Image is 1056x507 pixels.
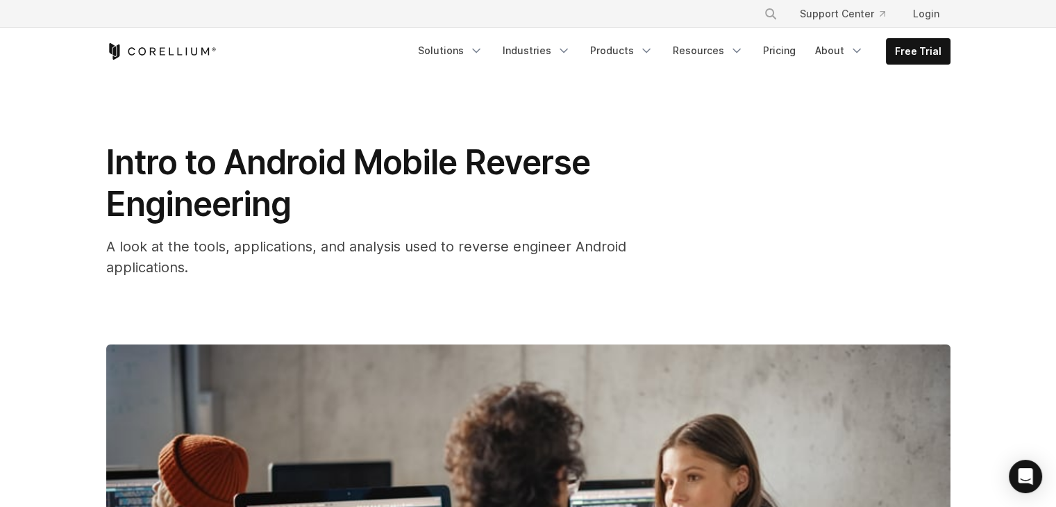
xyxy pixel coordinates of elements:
[410,38,492,63] a: Solutions
[755,38,804,63] a: Pricing
[582,38,662,63] a: Products
[902,1,950,26] a: Login
[887,39,950,64] a: Free Trial
[747,1,950,26] div: Navigation Menu
[1009,460,1042,493] div: Open Intercom Messenger
[807,38,872,63] a: About
[106,142,590,224] span: Intro to Android Mobile Reverse Engineering
[758,1,783,26] button: Search
[664,38,752,63] a: Resources
[106,238,626,276] span: A look at the tools, applications, and analysis used to reverse engineer Android applications.
[494,38,579,63] a: Industries
[106,43,217,60] a: Corellium Home
[789,1,896,26] a: Support Center
[410,38,950,65] div: Navigation Menu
